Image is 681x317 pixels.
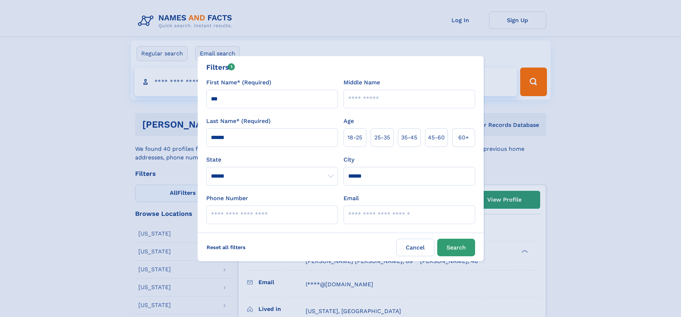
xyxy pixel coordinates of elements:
[344,78,380,87] label: Middle Name
[347,133,362,142] span: 18‑25
[206,62,235,73] div: Filters
[437,239,475,256] button: Search
[202,239,250,256] label: Reset all filters
[458,133,469,142] span: 60+
[401,133,417,142] span: 35‑45
[206,117,271,125] label: Last Name* (Required)
[206,194,248,203] label: Phone Number
[396,239,434,256] label: Cancel
[428,133,445,142] span: 45‑60
[206,78,271,87] label: First Name* (Required)
[344,117,354,125] label: Age
[206,155,338,164] label: State
[344,194,359,203] label: Email
[374,133,390,142] span: 25‑35
[344,155,354,164] label: City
